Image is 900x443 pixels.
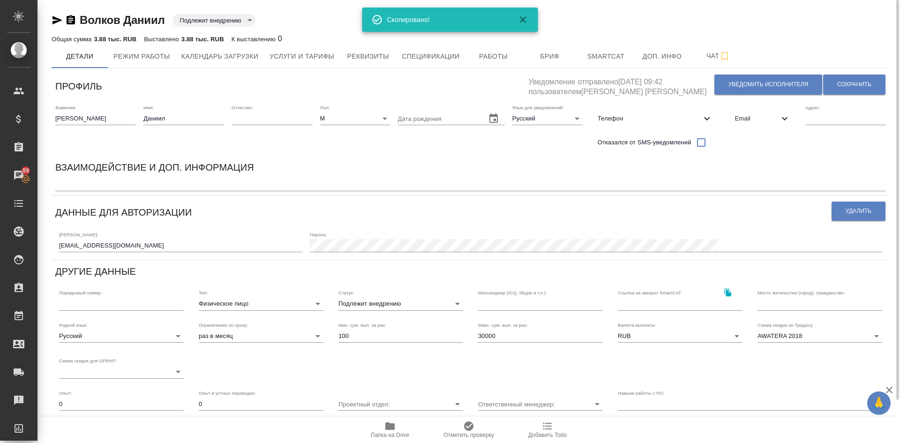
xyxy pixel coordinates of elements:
[832,202,885,221] button: Удалить
[618,390,665,395] label: Навыки работы с ПО:
[59,291,102,295] label: Порядковый номер:
[718,283,737,302] button: Скопировать ссылку
[478,323,528,327] label: Макс. сум. вып. за раз:
[270,51,334,62] span: Услуги и тарифы
[59,330,184,343] div: Русский
[618,291,682,295] label: Ссылка на аккаунт SmartCAT:
[727,108,798,129] div: Email
[232,105,253,110] label: Отчество:
[199,297,323,310] div: Физическое лицо
[181,51,259,62] span: Календарь загрузки
[172,14,255,27] div: Подлежит внедрению
[2,164,35,187] a: 89
[59,390,72,395] label: Опыт:
[618,330,742,343] div: RUB
[584,51,629,62] span: Smartcat
[528,432,567,438] span: Добавить Todo
[512,105,564,110] label: Язык для уведомлений:
[640,51,685,62] span: Доп. инфо
[55,79,102,94] h6: Профиль
[320,105,330,110] label: Пол:
[823,75,885,95] button: Сохранить
[471,51,516,62] span: Работы
[598,138,691,147] span: Отказался от SMS-уведомлений
[338,323,386,327] label: Мин. сум. вып. за раз:
[478,291,547,295] label: Мессенджер (ICQ, Skype и т.п.):
[59,323,88,327] label: Родной язык:
[55,264,136,279] h6: Другие данные
[402,51,459,62] span: Спецификации
[757,291,845,295] label: Место жительства (город), гражданство:
[320,112,390,125] div: М
[310,232,327,237] label: Пароль:
[443,432,494,438] span: Отметить проверку
[143,105,154,110] label: Имя:
[351,417,429,443] button: Папка на Drive
[338,297,463,310] div: Подлежит внедрению
[52,36,94,43] p: Общая сумма
[199,390,256,395] label: Опыт в устных переводах:
[591,398,604,411] button: Open
[757,323,814,327] label: Схема скидок по Традосу:
[805,105,820,110] label: Адрес:
[57,51,102,62] span: Детали
[177,16,244,24] button: Подлежит внедрению
[55,105,76,110] label: Фамилия:
[508,417,587,443] button: Добавить Todo
[837,81,871,89] span: Сохранить
[696,50,741,62] span: Чат
[113,51,170,62] span: Режим работы
[199,323,248,327] label: Ограничение по сроку:
[846,207,871,215] span: Удалить
[371,432,409,438] span: Папка на Drive
[199,330,323,343] div: раз в месяц
[59,359,117,363] label: Схема скидок для GPEMT:
[80,14,165,26] a: Волков Даниил
[387,15,504,24] div: Скопировано!
[528,72,713,97] h5: Уведомление отправлено [DATE] 09:42 пользователем [PERSON_NAME] [PERSON_NAME]
[451,398,464,411] button: Open
[527,51,572,62] span: Бриф
[232,36,278,43] p: К выставлению
[94,36,136,43] p: 3.88 тыс. RUB
[757,330,882,343] div: AWATERA 2018
[52,15,63,26] button: Скопировать ссылку для ЯМессенджера
[590,108,720,129] div: Телефон
[181,36,224,43] p: 3.88 тыс. RUB
[714,75,822,95] button: Уведомить исполнителя
[429,417,508,443] button: Отметить проверку
[345,51,390,62] span: Реквизиты
[65,15,76,26] button: Скопировать ссылку
[735,114,779,123] span: Email
[17,166,35,175] span: 89
[199,291,208,295] label: Тип:
[144,36,181,43] p: Выставлено
[618,323,656,327] label: Валюта выплаты:
[232,33,282,45] div: 0
[719,51,730,62] svg: Подписаться
[338,291,354,295] label: Статус:
[598,114,701,123] span: Телефон
[55,160,254,175] h6: Взаимодействие и доп. информация
[59,232,98,237] label: [PERSON_NAME]:
[55,205,192,220] h6: Данные для авторизации
[512,14,534,25] button: Закрыть
[867,391,891,415] button: 🙏
[512,112,583,125] div: Русский
[728,81,808,89] span: Уведомить исполнителя
[871,393,887,413] span: 🙏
